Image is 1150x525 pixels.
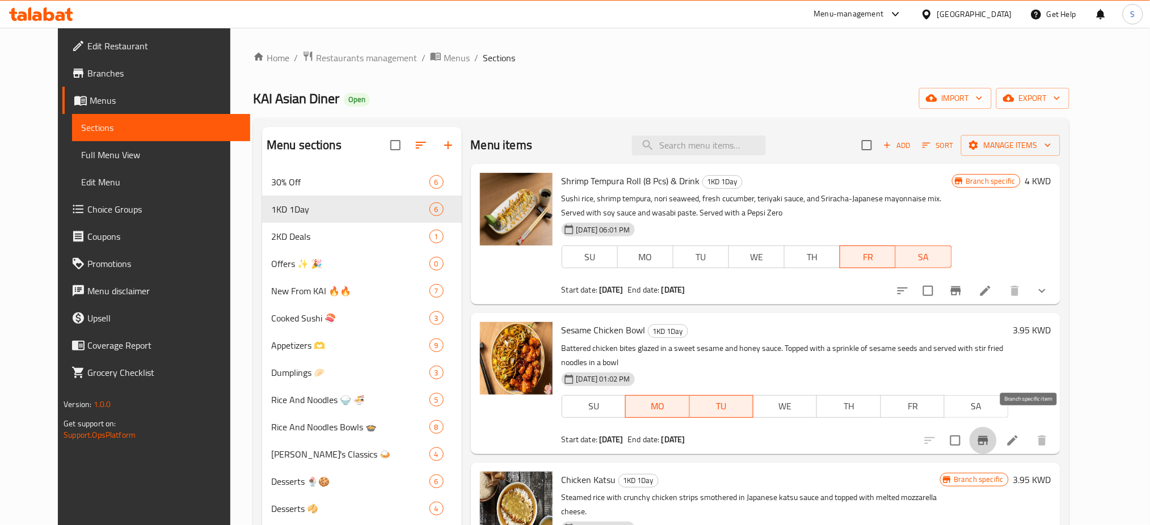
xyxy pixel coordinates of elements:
[271,366,429,379] div: Dumplings 🥟
[599,282,623,297] b: [DATE]
[271,475,429,488] div: Desserts 🍨🍪
[567,249,613,265] span: SU
[271,175,429,189] span: 30% Off
[648,325,688,338] span: 1KD 1Day
[1013,472,1051,488] h6: 3.95 KWD
[262,304,462,332] div: Cooked Sushi 🍣3
[970,138,1051,153] span: Manage items
[662,282,685,297] b: [DATE]
[271,257,429,270] div: Offers ✨ 🎉
[625,395,689,418] button: MO
[784,245,840,268] button: TH
[1005,91,1060,105] span: export
[62,223,250,250] a: Coupons
[673,245,729,268] button: TU
[572,225,635,235] span: [DATE] 06:01 PM
[271,230,429,243] span: 2KD Deals
[961,135,1060,156] button: Manage items
[429,284,444,298] div: items
[962,176,1020,187] span: Branch specific
[840,245,896,268] button: FR
[919,88,992,109] button: import
[944,395,1008,418] button: SA
[435,132,462,159] button: Add section
[480,322,553,395] img: Sesame Chicken Bowl
[302,50,417,65] a: Restaurants management
[896,245,951,268] button: SA
[271,202,429,216] span: 1KD 1Day
[253,86,339,111] span: KAI Asian Diner
[62,304,250,332] a: Upsell
[430,340,443,351] span: 9
[920,137,957,154] button: Sort
[271,447,429,461] div: Kai's Classics 🍛
[845,249,891,265] span: FR
[72,141,250,168] a: Full Menu View
[562,245,618,268] button: SU
[87,202,241,216] span: Choice Groups
[937,8,1012,20] div: [GEOGRAPHIC_DATA]
[1035,284,1049,298] svg: Show Choices
[262,277,462,304] div: New From KAI 🔥🔥7
[430,449,443,460] span: 4
[271,393,429,407] span: Rice And Noodles 🍚 🍜
[262,223,462,250] div: 2KD Deals1
[62,277,250,304] a: Menu disclaimer
[62,32,250,60] a: Edit Restaurant
[430,286,443,297] span: 7
[928,91,983,105] span: import
[562,471,616,488] span: Chicken Katsu
[879,137,915,154] button: Add
[949,398,1004,414] span: SA
[271,447,429,461] span: [PERSON_NAME]'s Classics 🍛
[703,175,742,188] span: 1KD 1Day
[879,137,915,154] span: Add item
[271,502,429,515] div: Desserts 🥠
[430,503,443,514] span: 4
[483,51,515,65] span: Sections
[87,66,241,80] span: Branches
[619,474,658,487] span: 1KD 1Day
[855,133,879,157] span: Select section
[678,249,724,265] span: TU
[562,172,700,189] span: Shrimp Tempura Roll (8 Pcs) & Drink
[422,51,426,65] li: /
[430,50,470,65] a: Menus
[271,420,429,434] span: Rice And Noodles Bowls 🍲
[81,121,241,134] span: Sections
[262,196,462,223] div: 1KD 1Day6
[430,476,443,487] span: 6
[262,168,462,196] div: 30% Off6
[694,398,749,414] span: TU
[62,196,250,223] a: Choice Groups
[429,393,444,407] div: items
[1001,277,1029,304] button: delete
[915,137,961,154] span: Sort items
[471,137,533,154] h2: Menu items
[814,7,884,21] div: Menu-management
[728,245,785,268] button: WE
[622,249,669,265] span: MO
[262,413,462,441] div: Rice And Noodles Bowls 🍲8
[922,139,954,152] span: Sort
[430,422,443,433] span: 8
[262,441,462,468] div: [PERSON_NAME]'s Classics 🍛4
[429,338,444,352] div: items
[430,204,443,215] span: 6
[562,341,1009,370] p: Battered chicken bites glazed in a sweet sesame and honey sauce. Topped with a sprinkle of sesame...
[262,359,462,386] div: Dumplings 🥟3
[627,282,659,297] span: End date:
[1025,173,1051,189] h6: 4 KWD
[822,398,876,414] span: TH
[758,398,812,414] span: WE
[253,51,289,65] a: Home
[262,386,462,413] div: Rice And Noodles 🍚 🍜5
[64,427,136,442] a: Support.OpsPlatform
[262,495,462,522] div: Desserts 🥠4
[430,231,443,242] span: 1
[87,338,241,352] span: Coverage Report
[271,311,429,325] div: Cooked Sushi 🍣
[690,395,754,418] button: TU
[294,51,298,65] li: /
[1131,8,1135,20] span: S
